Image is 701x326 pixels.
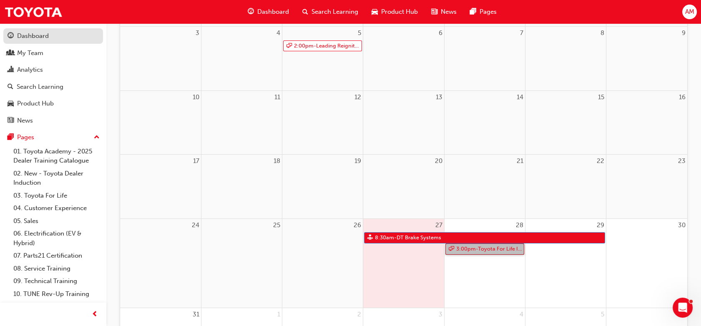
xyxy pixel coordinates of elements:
[444,218,525,308] td: August 28, 2025
[120,27,201,91] td: August 3, 2025
[191,308,201,321] a: August 31, 2025
[444,27,525,91] td: August 7, 2025
[441,7,457,17] span: News
[677,91,687,104] a: August 16, 2025
[676,219,687,232] a: August 30, 2025
[353,91,363,104] a: August 12, 2025
[10,288,103,301] a: 10. TUNE Rev-Up Training
[444,155,525,219] td: August 21, 2025
[286,41,292,51] span: sessionType_ONLINE_URL-icon
[437,27,444,40] a: August 6, 2025
[3,79,103,95] a: Search Learning
[282,27,363,91] td: August 5, 2025
[514,219,525,232] a: August 28, 2025
[120,155,201,219] td: August 17, 2025
[425,3,463,20] a: news-iconNews
[3,130,103,145] button: Pages
[10,227,103,249] a: 06. Electrification (EV & Hybrid)
[275,27,282,40] a: August 4, 2025
[282,155,363,219] td: August 19, 2025
[302,7,308,17] span: search-icon
[431,7,437,17] span: news-icon
[8,33,14,40] span: guage-icon
[8,83,13,91] span: search-icon
[480,7,497,17] span: Pages
[381,7,418,17] span: Product Hub
[17,116,33,125] div: News
[3,28,103,44] a: Dashboard
[191,155,201,168] a: August 17, 2025
[17,133,34,142] div: Pages
[8,134,14,141] span: pages-icon
[10,215,103,228] a: 05. Sales
[515,91,525,104] a: August 14, 2025
[374,233,442,243] span: 8:30am - DT Brake Systems
[3,113,103,128] a: News
[433,155,444,168] a: August 20, 2025
[444,90,525,155] td: August 14, 2025
[525,155,606,219] td: August 22, 2025
[606,218,687,308] td: August 30, 2025
[596,91,606,104] a: August 15, 2025
[296,3,365,20] a: search-iconSearch Learning
[682,5,697,19] button: AM
[353,155,363,168] a: August 19, 2025
[606,155,687,219] td: August 23, 2025
[680,27,687,40] a: August 9, 2025
[515,155,525,168] a: August 21, 2025
[120,90,201,155] td: August 10, 2025
[282,218,363,308] td: August 26, 2025
[365,3,425,20] a: car-iconProduct Hub
[272,155,282,168] a: August 18, 2025
[120,218,201,308] td: August 24, 2025
[363,218,444,308] td: August 27, 2025
[257,7,289,17] span: Dashboard
[367,233,373,243] span: sessionType_FACE_TO_FACE-icon
[282,90,363,155] td: August 12, 2025
[17,82,63,92] div: Search Learning
[273,91,282,104] a: August 11, 2025
[10,145,103,167] a: 01. Toyota Academy - 2025 Dealer Training Catalogue
[10,189,103,202] a: 03. Toyota For Life
[595,219,606,232] a: August 29, 2025
[271,219,282,232] a: August 25, 2025
[201,218,282,308] td: August 25, 2025
[363,27,444,91] td: August 6, 2025
[8,100,14,108] span: car-icon
[606,90,687,155] td: August 16, 2025
[92,309,98,320] span: prev-icon
[10,262,103,275] a: 08. Service Training
[3,27,103,130] button: DashboardMy TeamAnalyticsSearch LearningProduct HubNews
[676,155,687,168] a: August 23, 2025
[3,96,103,111] a: Product Hub
[470,7,476,17] span: pages-icon
[8,50,14,57] span: people-icon
[352,219,363,232] a: August 26, 2025
[8,66,14,74] span: chart-icon
[10,249,103,262] a: 07. Parts21 Certification
[434,91,444,104] a: August 13, 2025
[595,155,606,168] a: August 22, 2025
[94,132,100,143] span: up-icon
[312,7,358,17] span: Search Learning
[248,7,254,17] span: guage-icon
[599,308,606,321] a: September 5, 2025
[194,27,201,40] a: August 3, 2025
[599,27,606,40] a: August 8, 2025
[10,300,103,313] a: All Pages
[363,90,444,155] td: August 13, 2025
[673,298,693,318] iframe: Intercom live chat
[10,167,103,189] a: 02. New - Toyota Dealer Induction
[17,99,54,108] div: Product Hub
[201,90,282,155] td: August 11, 2025
[4,3,63,21] img: Trak
[463,3,503,20] a: pages-iconPages
[294,41,360,51] span: 2:00pm - Leading Reignite Part 2 - Virtual Classroom
[437,308,444,321] a: September 3, 2025
[8,117,14,125] span: news-icon
[10,275,103,288] a: 09. Technical Training
[525,90,606,155] td: August 15, 2025
[241,3,296,20] a: guage-iconDashboard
